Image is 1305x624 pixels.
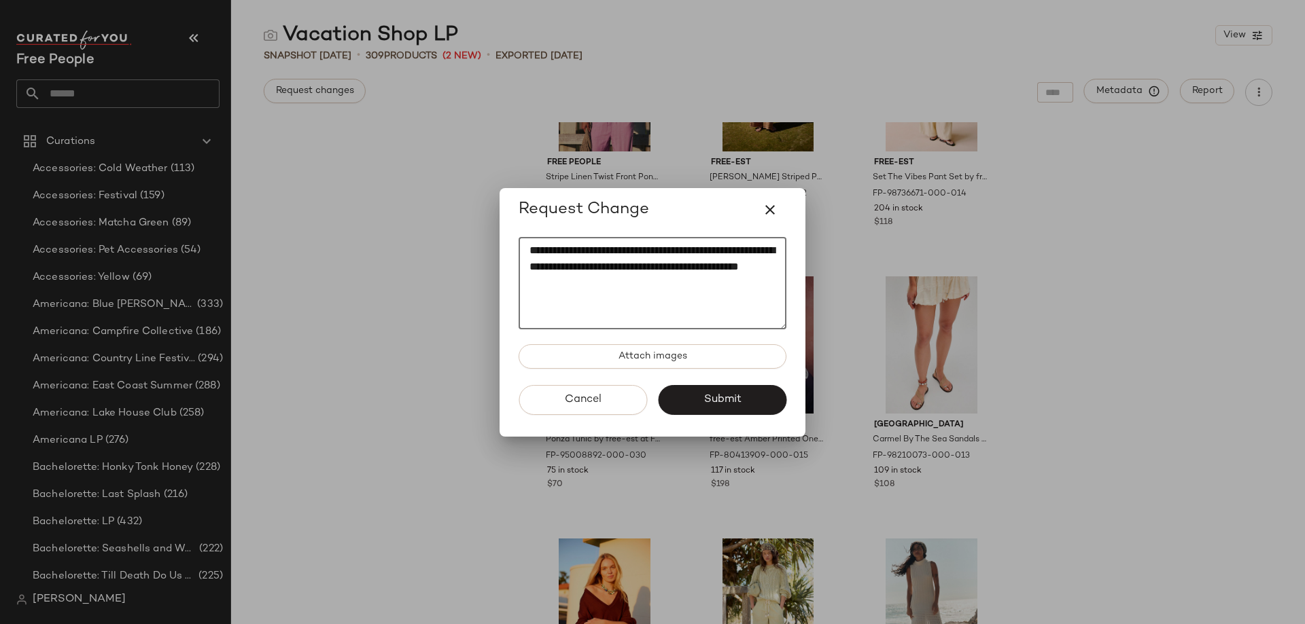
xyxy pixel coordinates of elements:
[658,385,786,415] button: Submit
[618,351,687,362] span: Attach images
[519,199,649,221] span: Request Change
[703,393,741,406] span: Submit
[564,393,602,406] span: Cancel
[519,344,786,369] button: Attach images
[519,385,647,415] button: Cancel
